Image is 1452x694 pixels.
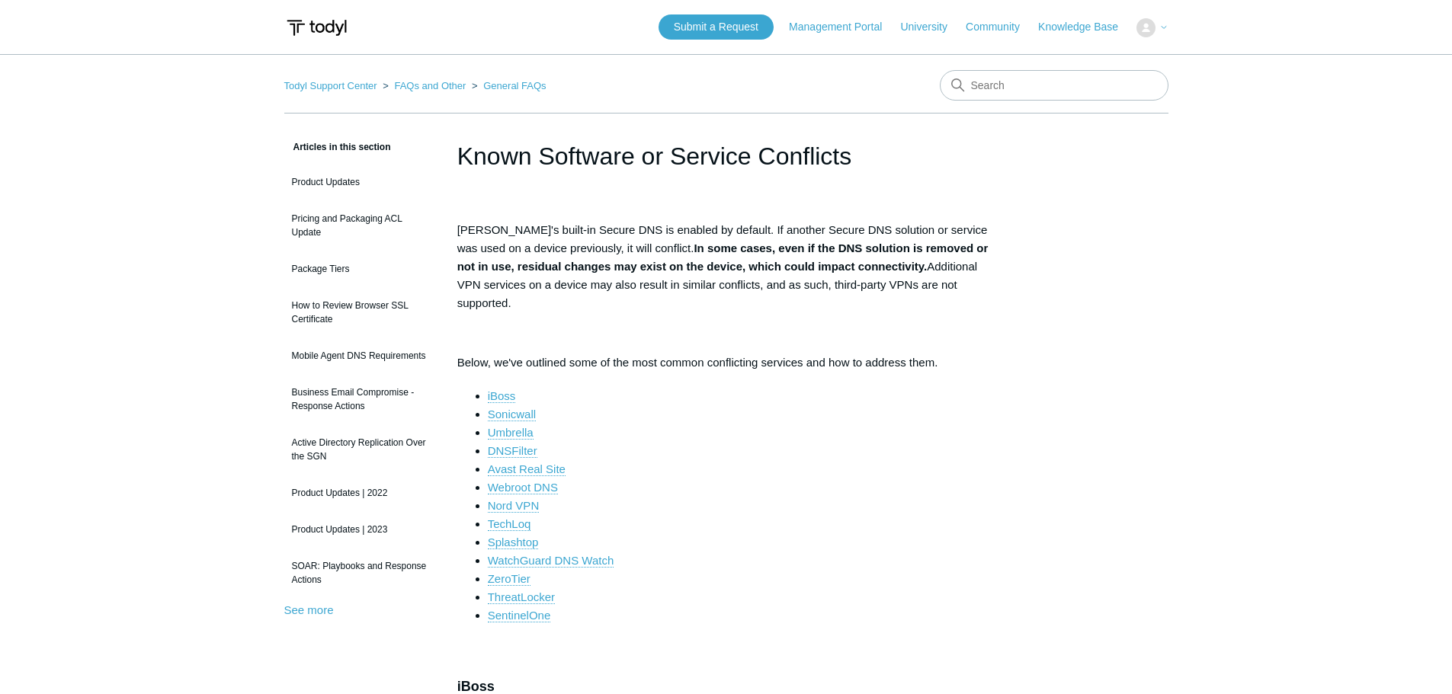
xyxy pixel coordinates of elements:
[488,408,536,421] a: Sonicwall
[284,168,434,197] a: Product Updates
[394,80,466,91] a: FAQs and Other
[488,389,516,403] a: iBoss
[488,554,614,568] a: WatchGuard DNS Watch
[966,19,1035,35] a: Community
[284,254,434,283] a: Package Tiers
[457,221,995,312] p: [PERSON_NAME]'s built-in Secure DNS is enabled by default. If another Secure DNS solution or serv...
[488,536,539,549] a: Splashtop
[488,426,534,440] a: Umbrella
[789,19,897,35] a: Management Portal
[284,341,434,370] a: Mobile Agent DNS Requirements
[1038,19,1133,35] a: Knowledge Base
[284,14,349,42] img: Todyl Support Center Help Center home page
[488,481,558,494] a: Webroot DNS
[284,80,380,91] li: Todyl Support Center
[457,138,995,174] h1: Known Software or Service Conflicts
[284,603,334,616] a: See more
[488,609,551,622] a: SentinelOne
[488,462,566,476] a: Avast Real Site
[284,291,434,334] a: How to Review Browser SSL Certificate
[900,19,962,35] a: University
[488,572,530,586] a: ZeroTier
[284,428,434,471] a: Active Directory Replication Over the SGN
[284,552,434,594] a: SOAR: Playbooks and Response Actions
[483,80,546,91] a: General FAQs
[284,478,434,507] a: Product Updates | 2022
[469,80,547,91] li: General FAQs
[488,499,540,513] a: Nord VPN
[380,80,469,91] li: FAQs and Other
[940,70,1168,101] input: Search
[457,353,995,372] p: Below, we've outlined some of the most common conflicting services and how to address them.
[488,590,555,604] a: ThreatLocker
[659,14,774,40] a: Submit a Request
[284,80,377,91] a: Todyl Support Center
[284,378,434,421] a: Business Email Compromise - Response Actions
[284,204,434,247] a: Pricing and Packaging ACL Update
[284,142,391,152] span: Articles in this section
[284,515,434,544] a: Product Updates | 2023
[488,444,537,458] a: DNSFilter
[488,517,531,531] a: TechLoq
[457,241,989,273] strong: In some cases, even if the DNS solution is removed or not in use, residual changes may exist on t...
